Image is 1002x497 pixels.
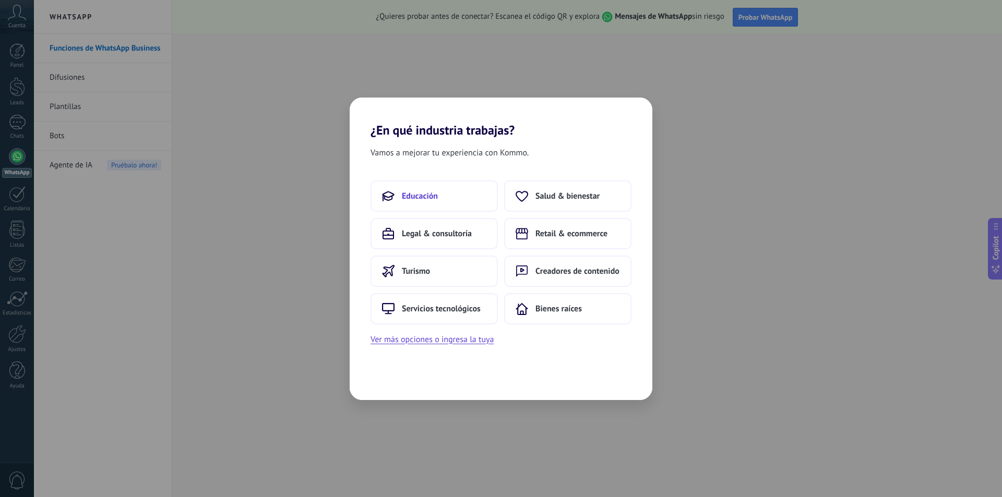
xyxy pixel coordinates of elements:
[371,180,498,212] button: Educación
[402,228,472,239] span: Legal & consultoría
[371,256,498,287] button: Turismo
[350,98,652,138] h2: ¿En qué industria trabajas?
[504,256,631,287] button: Creadores de contenido
[402,191,438,201] span: Educación
[402,304,481,314] span: Servicios tecnológicos
[535,191,600,201] span: Salud & bienestar
[504,293,631,324] button: Bienes raíces
[504,218,631,249] button: Retail & ecommerce
[535,304,582,314] span: Bienes raíces
[402,266,430,276] span: Turismo
[371,146,529,160] span: Vamos a mejorar tu experiencia con Kommo.
[371,218,498,249] button: Legal & consultoría
[504,180,631,212] button: Salud & bienestar
[535,266,619,276] span: Creadores de contenido
[535,228,607,239] span: Retail & ecommerce
[371,333,494,346] button: Ver más opciones o ingresa la tuya
[371,293,498,324] button: Servicios tecnológicos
